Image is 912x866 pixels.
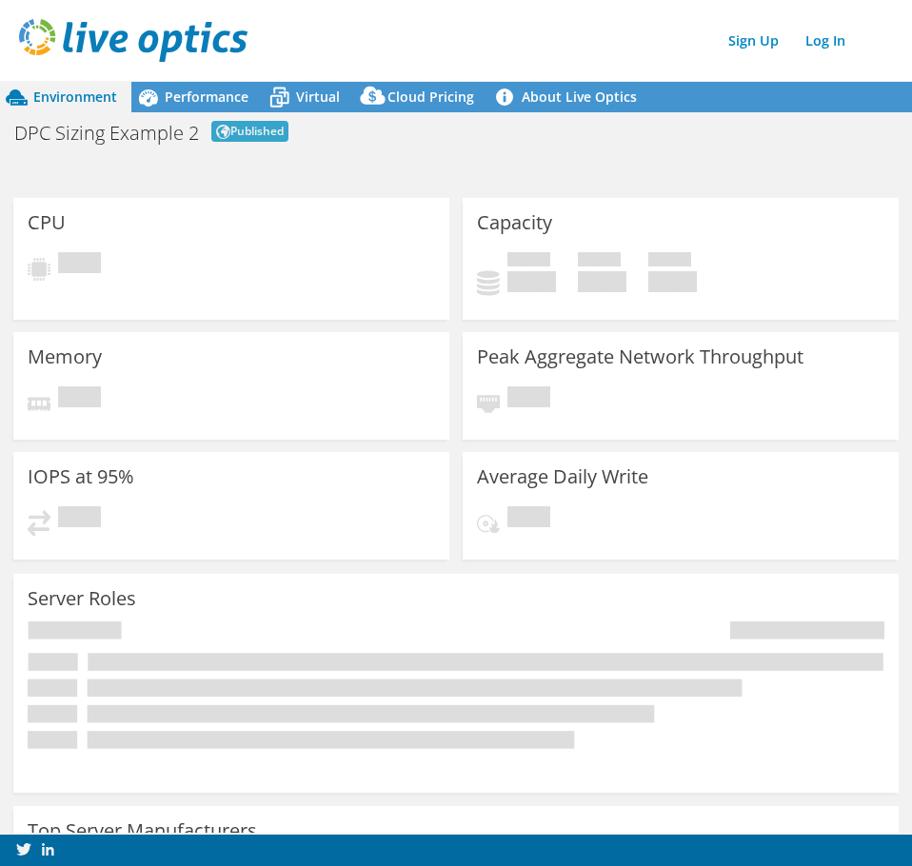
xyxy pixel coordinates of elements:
a: Log In [796,27,855,54]
h4: 0 GiB [507,271,556,292]
h3: Server Roles [28,588,136,609]
span: Pending [58,386,101,412]
h4: 0 GiB [578,271,626,292]
span: Pending [58,506,101,532]
span: Cloud Pricing [387,88,474,106]
span: Pending [58,252,101,278]
h3: Average Daily Write [477,466,648,487]
span: Free [578,252,621,271]
span: Environment [33,88,117,106]
span: Total [648,252,691,271]
a: About Live Optics [488,82,651,112]
span: Virtual [296,88,340,106]
span: Pending [507,386,550,412]
span: Performance [165,88,248,106]
h3: CPU [28,212,66,233]
span: Used [507,252,550,271]
h3: Memory [28,346,102,367]
h3: Capacity [477,212,552,233]
h3: Top Server Manufacturers [28,820,257,841]
h1: DPC Sizing Example 2 [14,124,199,143]
h4: 0 GiB [648,271,697,292]
h3: Peak Aggregate Network Throughput [477,346,803,367]
span: Pending [507,506,550,532]
a: Sign Up [719,27,788,54]
img: live_optics_svg.svg [19,19,248,62]
h3: IOPS at 95% [28,466,134,487]
span: Published [211,121,288,142]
